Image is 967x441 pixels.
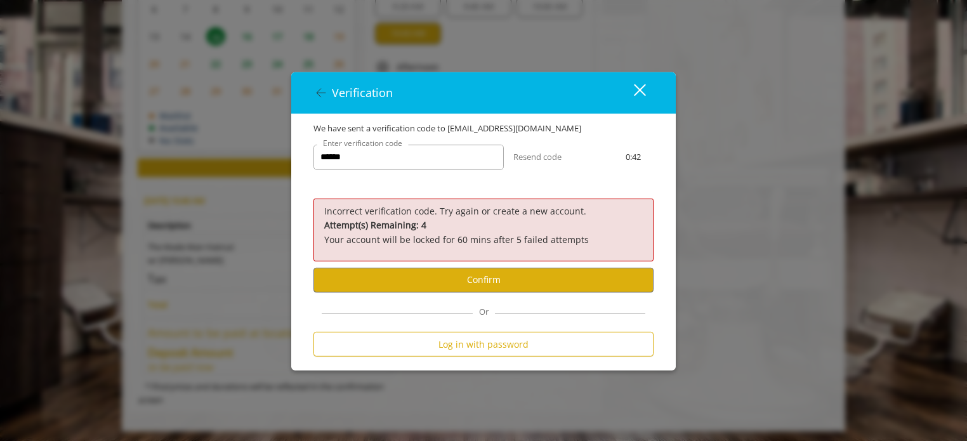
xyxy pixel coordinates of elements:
button: Resend code [513,150,562,164]
p: Your account will be locked for 60 mins after 5 failed attempts [324,218,643,247]
input: verificationCodeText [313,145,504,170]
button: Confirm [313,268,654,293]
span: Incorrect verification code. Try again or create a new account. [324,205,586,217]
span: Or [473,306,495,317]
div: close dialog [619,83,645,102]
button: close dialog [610,80,654,106]
button: Log in with password [313,332,654,357]
span: Verification [332,85,393,100]
div: We have sent a verification code to [EMAIL_ADDRESS][DOMAIN_NAME] [304,122,663,135]
b: Attempt(s) Remaining: 4 [324,219,426,231]
div: 0:42 [603,150,663,164]
label: Enter verification code [317,137,409,149]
